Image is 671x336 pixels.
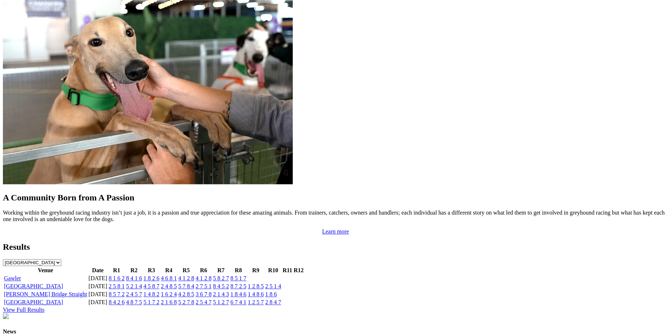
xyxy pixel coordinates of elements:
[196,299,212,305] a: 2 5 4 7
[161,299,177,305] a: 2 1 6 8
[3,210,668,223] p: Working within the greyhound racing industry isn’t just a job, it is a passion and true appreciat...
[161,283,177,289] a: 2 4 8 5
[293,267,304,274] th: R12
[4,291,87,297] a: [PERSON_NAME] Bridge Straight
[230,267,247,274] th: R8
[230,299,246,305] a: 6 7 4 1
[178,267,195,274] th: R5
[126,291,142,297] a: 2 4 5 7
[213,283,229,289] a: 8 4 5 2
[196,291,212,297] a: 3 6 7 8
[213,299,229,305] a: 5 1 2 7
[196,275,212,281] a: 4 1 2 8
[265,283,281,289] a: 2 5 1 4
[161,275,177,281] a: 4 6 8 1
[322,228,349,235] a: Learn more
[247,267,264,274] th: R9
[265,299,281,305] a: 2 8 4 7
[248,299,264,305] a: 1 2 5 7
[88,283,108,290] td: [DATE]
[161,267,177,274] th: R4
[109,283,125,289] a: 2 5 8 1
[88,299,108,306] td: [DATE]
[282,267,293,274] th: R11
[230,283,246,289] a: 8 7 2 5
[3,193,668,203] h2: A Community Born from A Passion
[230,291,246,297] a: 1 8 4 6
[88,291,108,298] td: [DATE]
[4,283,63,289] a: [GEOGRAPHIC_DATA]
[213,275,229,281] a: 5 8 2 7
[143,267,160,274] th: R3
[4,267,87,274] th: Venue
[213,267,229,274] th: R7
[178,283,194,289] a: 5 7 8 4
[230,275,246,281] a: 8 5 1 7
[109,275,125,281] a: 8 1 6 2
[143,275,159,281] a: 1 8 2 6
[126,283,142,289] a: 5 2 1 4
[4,299,63,305] a: [GEOGRAPHIC_DATA]
[178,291,194,297] a: 4 2 8 5
[161,291,177,297] a: 1 6 2 4
[3,313,9,319] img: chasers_homepage.jpg
[195,267,212,274] th: R6
[3,307,45,313] a: View Full Results
[248,283,264,289] a: 1 2 8 5
[265,291,277,297] a: 1 8 6
[108,267,125,274] th: R1
[196,283,212,289] a: 2 7 5 1
[213,291,229,297] a: 2 1 4 3
[88,267,108,274] th: Date
[88,275,108,282] td: [DATE]
[4,275,21,281] a: Gawler
[126,267,142,274] th: R2
[143,291,159,297] a: 1 4 8 2
[178,299,194,305] a: 5 2 7 8
[265,267,282,274] th: R10
[143,299,159,305] a: 5 1 7 2
[109,291,125,297] a: 8 5 7 2
[126,299,142,305] a: 4 8 7 5
[109,299,125,305] a: 8 4 2 6
[248,291,264,297] a: 1 4 8 6
[178,275,194,281] a: 4 1 2 8
[143,283,159,289] a: 4 5 8 7
[3,242,668,252] h2: Results
[126,275,142,281] a: 8 4 1 6
[3,328,668,335] h4: News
